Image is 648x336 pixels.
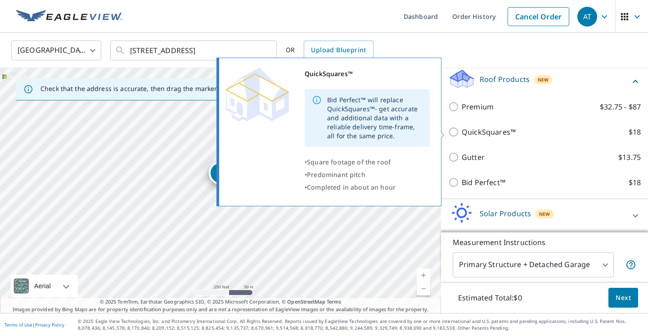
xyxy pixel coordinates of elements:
[305,168,430,181] div: •
[100,298,342,306] span: © 2025 TomTom, Earthstar Geographics SIO, © 2025 Microsoft Corporation, ©
[78,318,643,331] p: © 2025 Eagle View Technologies, Inc. and Pictometry International Corp. All Rights Reserved. Repo...
[305,181,430,194] div: •
[209,161,232,189] div: Dropped pin, building 1, Residential property, 6836 Whaleyville Blvd Suffolk, VA 23438
[453,237,636,248] p: Measurement Instructions
[618,152,641,163] p: $13.75
[629,127,641,137] p: $18
[448,68,641,94] div: Roof ProductsNew
[451,288,529,308] p: Estimated Total: $0
[11,38,101,63] div: [GEOGRAPHIC_DATA]
[4,322,64,327] p: |
[327,92,423,144] div: Bid Perfect™ will replace QuickSquares™- get accurate and additional data with a reliable deliver...
[538,76,549,83] span: New
[35,322,64,328] a: Privacy Policy
[480,208,531,219] p: Solar Products
[608,288,638,308] button: Next
[286,41,373,60] div: OR
[327,298,342,305] a: Terms
[305,68,430,80] div: QuickSquares™
[130,38,258,63] input: Search by address or latitude-longitude
[307,158,391,166] span: Square footage of the roof
[311,45,366,56] span: Upload Blueprint
[462,152,485,163] p: Gutter
[417,282,430,295] a: Current Level 17, Zoom Out
[40,85,300,93] p: Check that the address is accurate, then drag the marker over the correct structure.
[600,101,641,112] p: $32.75 - $87
[11,275,78,297] div: Aerial
[625,259,636,270] span: Your report will include the primary structure and a detached garage if one exists.
[462,127,516,137] p: QuickSquares™
[16,10,122,23] img: EV Logo
[307,183,396,191] span: Completed in about an hour
[629,177,641,188] p: $18
[539,210,550,218] span: New
[307,170,365,179] span: Predominant pitch
[226,68,289,122] img: Premium
[462,177,505,188] p: Bid Perfect™
[305,156,430,168] div: •
[616,292,631,304] span: Next
[577,7,597,27] div: AT
[508,7,569,26] a: Cancel Order
[304,41,373,60] a: Upload Blueprint
[453,252,614,277] div: Primary Structure + Detached Garage
[462,101,494,112] p: Premium
[287,298,325,305] a: OpenStreetMap
[4,322,32,328] a: Terms of Use
[448,203,641,228] div: Solar ProductsNew
[31,275,54,297] div: Aerial
[480,74,530,85] p: Roof Products
[417,268,430,282] a: Current Level 17, Zoom In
